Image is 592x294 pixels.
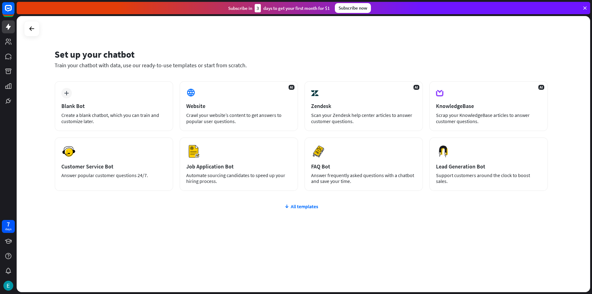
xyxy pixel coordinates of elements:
div: 3 [255,4,261,12]
div: Subscribe now [335,3,371,13]
div: 7 [7,222,10,227]
div: days [5,227,11,231]
div: Subscribe in days to get your first month for $1 [228,4,330,12]
a: 7 days [2,220,15,233]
